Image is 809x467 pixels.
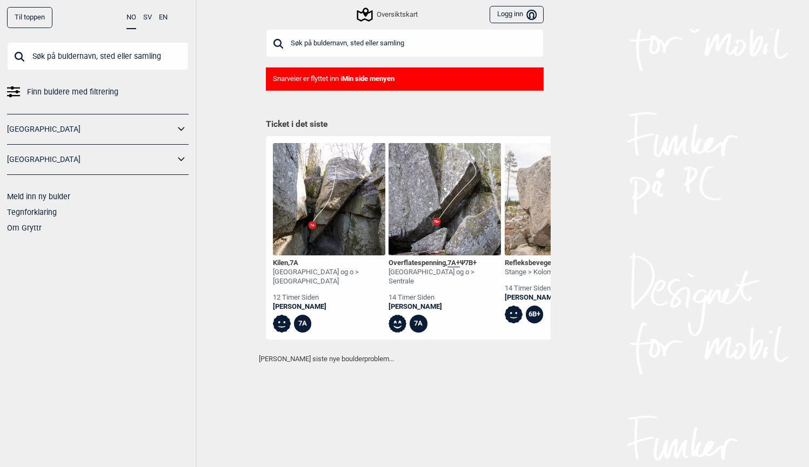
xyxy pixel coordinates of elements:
[259,354,551,364] p: [PERSON_NAME] siste nye boulderproblem...
[266,29,544,57] input: Søk på buldernavn, sted eller samling
[526,306,544,323] div: 6B+
[273,302,385,312] a: [PERSON_NAME]
[7,121,175,137] a: [GEOGRAPHIC_DATA]
[389,302,501,312] a: [PERSON_NAME]
[505,284,591,293] div: 14 timer siden
[505,259,591,268] div: Refleksbevegelsen , Ψ
[7,84,189,100] a: Finn buldere med filtrering
[273,268,385,286] div: [GEOGRAPHIC_DATA] og o > [GEOGRAPHIC_DATA]
[266,67,544,91] div: Snarveier er flyttet inn i
[389,268,501,286] div: [GEOGRAPHIC_DATA] og o > Sentrale
[7,152,175,167] a: [GEOGRAPHIC_DATA]
[126,7,136,29] button: NO
[294,315,312,333] div: 7A
[410,315,427,333] div: 7A
[7,7,52,28] div: Til toppen
[7,42,189,70] input: Søk på buldernavn, sted eller samling
[505,143,617,255] img: Refleksbevegelsen
[273,143,385,255] img: Kilen 200329
[266,119,544,131] h1: Ticket i det siste
[273,259,385,268] div: Kilen ,
[505,268,591,277] div: Stange > Kolomoen
[358,8,418,21] div: Oversiktskart
[490,6,543,24] button: Logg inn
[389,143,501,255] img: Overflatespenning SS 200330
[7,208,57,216] a: Tegnforklaring
[389,259,501,268] div: Overflatespenning , Ψ
[447,259,460,267] span: 7A+
[342,75,395,83] b: Min side menyen
[159,7,168,28] button: EN
[290,259,298,267] span: 7A
[273,293,385,302] div: 12 timer siden
[7,192,70,201] a: Meld inn ny bulder
[7,224,42,232] a: Om Gryttr
[389,293,501,302] div: 14 timer siden
[505,293,591,302] a: [PERSON_NAME]
[465,259,477,267] span: 7B+
[27,84,118,100] span: Finn buldere med filtrering
[143,7,152,28] button: SV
